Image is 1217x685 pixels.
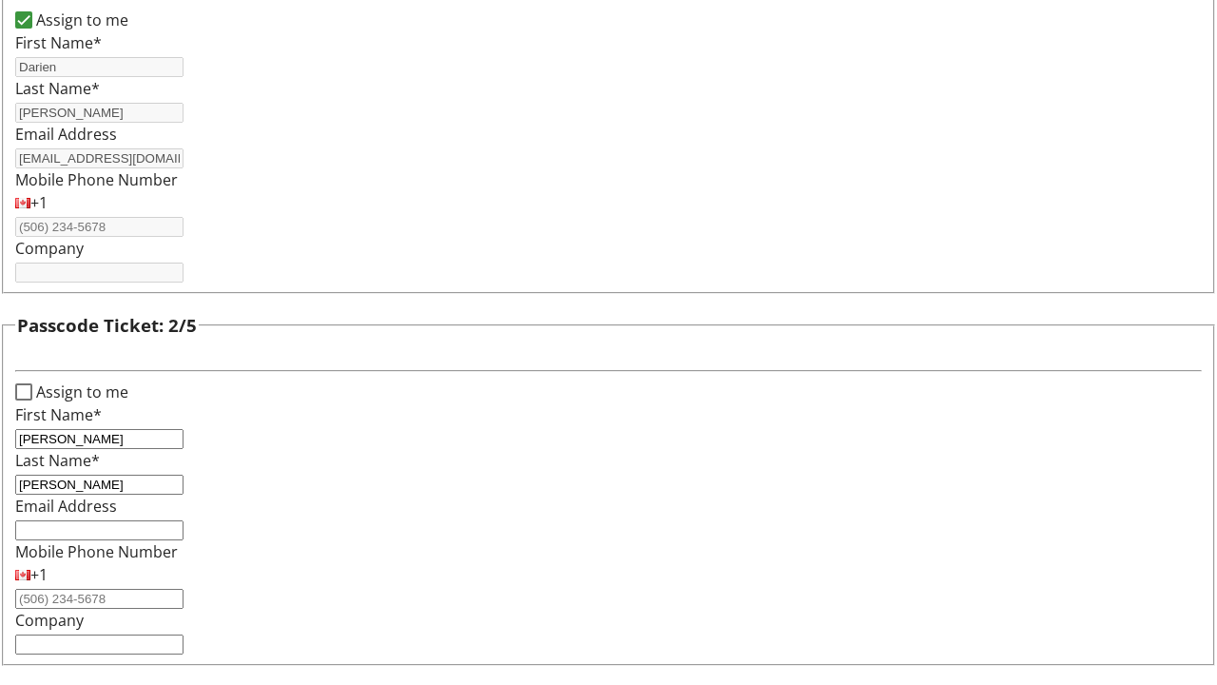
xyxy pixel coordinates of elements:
label: Email Address [15,496,117,517]
input: (506) 234-5678 [15,589,184,609]
label: Company [15,238,84,259]
label: Last Name* [15,450,100,471]
label: Assign to me [32,381,128,403]
label: Mobile Phone Number [15,541,178,562]
h3: Passcode Ticket: 2/5 [17,312,197,339]
input: (506) 234-5678 [15,217,184,237]
label: First Name* [15,32,102,53]
label: Company [15,610,84,631]
label: Mobile Phone Number [15,169,178,190]
label: Email Address [15,124,117,145]
label: Last Name* [15,78,100,99]
label: Assign to me [32,9,128,31]
label: First Name* [15,404,102,425]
